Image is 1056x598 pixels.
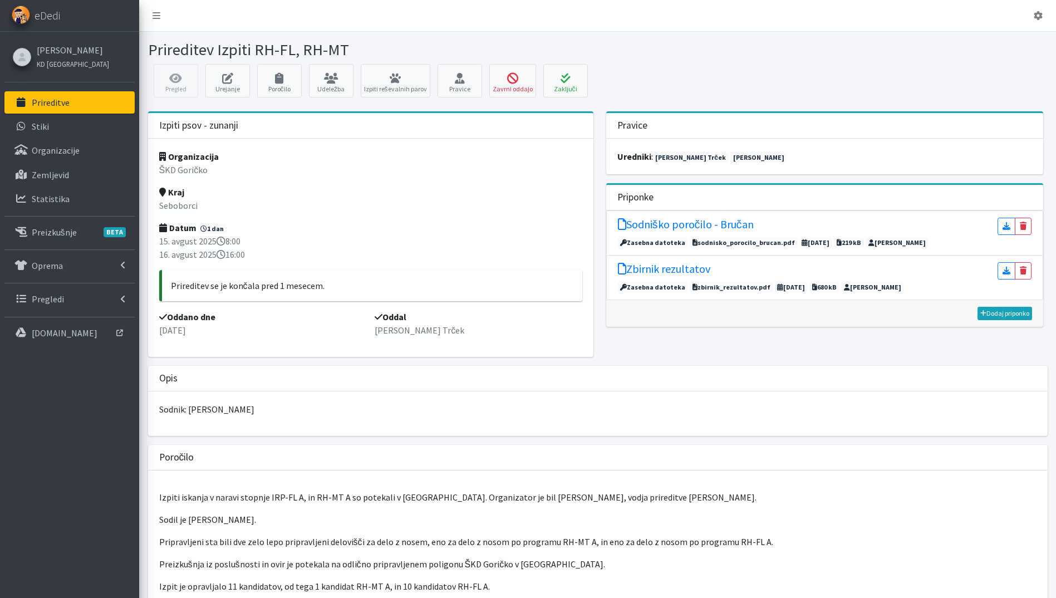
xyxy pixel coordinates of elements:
strong: Organizacija [159,151,219,162]
p: [DOMAIN_NAME] [32,327,97,339]
strong: Kraj [159,187,184,198]
strong: Oddal [375,311,406,322]
p: Zemljevid [32,169,69,180]
small: KD [GEOGRAPHIC_DATA] [37,60,109,68]
img: eDedi [12,6,30,24]
p: Preizkušnje [32,227,77,238]
p: Sodnik: [PERSON_NAME] [159,403,1037,416]
button: Zavrni oddajo [489,64,536,97]
a: [DOMAIN_NAME] [4,322,135,344]
a: Dodaj priponko [978,307,1032,320]
p: 15. avgust 2025 8:00 16. avgust 2025 16:00 [159,234,583,261]
a: KD [GEOGRAPHIC_DATA] [37,57,109,70]
a: Zbirnik rezultatov [618,262,710,280]
span: BETA [104,227,126,237]
h3: Priponke [617,192,654,203]
span: [DATE] [775,282,808,292]
span: 680 kB [809,282,839,292]
span: [PERSON_NAME] [841,282,904,292]
p: [PERSON_NAME] Trček [375,323,582,337]
a: [PERSON_NAME] [730,153,787,163]
a: PreizkušnjeBETA [4,221,135,243]
p: Sodil je [PERSON_NAME]. [159,513,1037,526]
p: Prireditev se je končala pred 1 mesecem. [171,279,574,292]
h1: Prireditev Izpiti RH-FL, RH-MT [148,40,594,60]
a: [PERSON_NAME] Trček [653,153,729,163]
a: Stiki [4,115,135,138]
p: Statistika [32,193,70,204]
p: Izpiti iskanja v naravi stopnje IRP-FL A, in RH-MT A so potekali v [GEOGRAPHIC_DATA]. Organizator... [159,491,1037,504]
span: 219 kB [834,238,864,248]
p: Stiki [32,121,49,132]
p: Oprema [32,260,63,271]
a: Organizacije [4,139,135,161]
span: sodnisko_porocilo_brucan.pdf [690,238,798,248]
h3: Pravice [617,120,647,131]
span: eDedi [35,7,60,24]
a: Sodniško poročilo - Bručan [618,218,754,235]
span: Zasebna datoteka [618,238,689,248]
p: Izpit je opravljalo 11 kandidatov, od tega 1 kandidat RH-MT A, in 10 kandidatov RH-FL A. [159,580,1037,593]
span: [PERSON_NAME] [866,238,929,248]
a: Prireditve [4,91,135,114]
a: Pravice [438,64,482,97]
a: Pregledi [4,288,135,310]
a: Zemljevid [4,164,135,186]
button: Zaključi [543,64,588,97]
a: Izpiti reševalnih parov [361,64,430,97]
p: Pregledi [32,293,64,305]
a: Urejanje [205,64,250,97]
div: : [606,139,1044,174]
h5: Sodniško poročilo - Bručan [618,218,754,231]
p: [DATE] [159,323,367,337]
a: Udeležba [309,64,353,97]
h3: Poročilo [159,452,194,463]
span: Zasebna datoteka [618,282,689,292]
p: Prireditve [32,97,70,108]
a: [PERSON_NAME] [37,43,109,57]
strong: uredniki [617,151,651,162]
strong: Oddano dne [159,311,215,322]
p: ŠKD Goričko [159,163,583,177]
a: Statistika [4,188,135,210]
span: 1 dan [198,224,227,234]
p: Pripravljeni sta bili dve zelo lepo pripravljeni delovišči za delo z nosem, eno za delo z nosom p... [159,535,1037,548]
span: zbirnik_rezultatov.pdf [690,282,773,292]
strong: Datum [159,222,197,233]
p: Seboborci [159,199,583,212]
span: [DATE] [799,238,833,248]
a: Oprema [4,254,135,277]
h3: Opis [159,372,178,384]
h3: Izpiti psov - zunanji [159,120,238,131]
a: Poročilo [257,64,302,97]
p: Preizkušnja iz poslušnosti in ovir je potekala na odlično pripravljenem poligonu ŠKD Goričko v [G... [159,557,1037,571]
p: Organizacije [32,145,80,156]
h5: Zbirnik rezultatov [618,262,710,276]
